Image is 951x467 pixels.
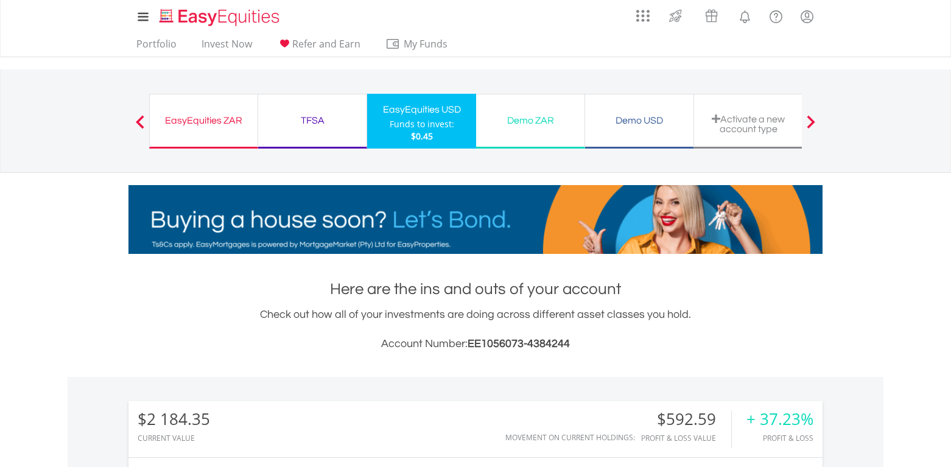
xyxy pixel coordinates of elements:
[505,434,635,441] div: Movement on Current Holdings:
[628,3,658,23] a: AppsGrid
[128,335,823,353] h3: Account Number:
[390,118,454,130] div: Funds to invest:
[693,3,729,26] a: Vouchers
[636,9,650,23] img: grid-menu-icon.svg
[138,434,210,442] div: CURRENT VALUE
[746,410,813,428] div: + 37.23%
[411,130,433,142] span: $0.45
[374,101,469,118] div: EasyEquities USD
[641,434,731,442] div: Profit & Loss Value
[265,112,359,129] div: TFSA
[385,36,465,52] span: My Funds
[483,112,577,129] div: Demo ZAR
[132,38,181,57] a: Portfolio
[729,3,760,27] a: Notifications
[157,112,250,129] div: EasyEquities ZAR
[128,185,823,254] img: EasyMortage Promotion Banner
[138,410,210,428] div: $2 184.35
[157,7,284,27] img: EasyEquities_Logo.png
[592,112,686,129] div: Demo USD
[760,3,791,27] a: FAQ's and Support
[641,410,731,428] div: $592.59
[701,114,795,134] div: Activate a new account type
[746,434,813,442] div: Profit & Loss
[128,306,823,353] div: Check out how all of your investments are doing across different asset classes you hold.
[292,37,360,51] span: Refer and Earn
[665,6,686,26] img: thrive-v2.svg
[468,338,570,349] span: EE1056073-4384244
[272,38,365,57] a: Refer and Earn
[155,3,284,27] a: Home page
[128,278,823,300] h1: Here are the ins and outs of your account
[791,3,823,30] a: My Profile
[197,38,257,57] a: Invest Now
[701,6,721,26] img: vouchers-v2.svg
